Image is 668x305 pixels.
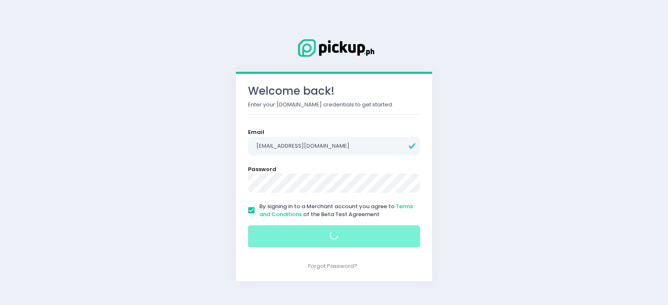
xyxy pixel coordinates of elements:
img: Logo [292,38,376,58]
span: By signing in to a Merchant account you agree to of the Beta Test Agreement [259,202,413,219]
h3: Welcome back! [248,85,420,98]
p: Enter your [DOMAIN_NAME] credentials to get started. [248,101,420,109]
a: Forgot Password? [308,262,357,270]
label: Password [248,165,276,174]
label: Email [248,128,264,136]
a: Terms and Conditions [259,202,413,219]
input: Email [248,137,420,156]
